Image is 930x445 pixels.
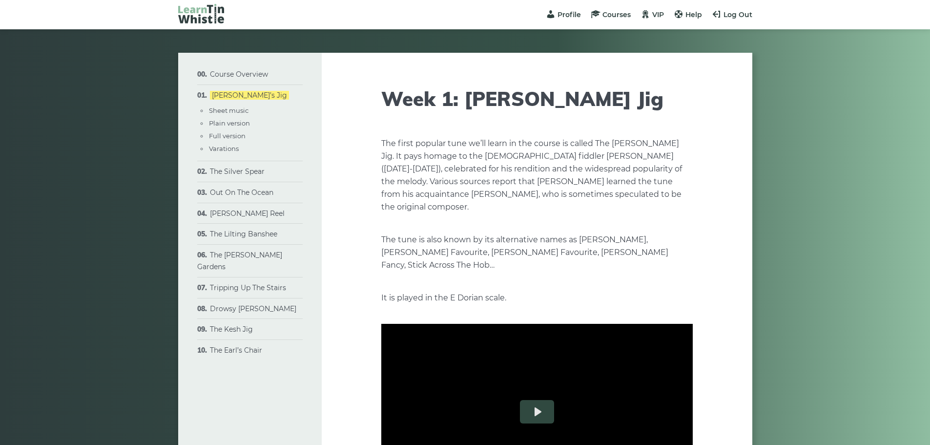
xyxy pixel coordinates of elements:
p: It is played in the E Dorian scale. [381,292,693,304]
a: The Earl’s Chair [210,346,262,355]
a: Out On The Ocean [210,188,273,197]
img: LearnTinWhistle.com [178,4,224,23]
span: VIP [652,10,664,19]
a: Profile [546,10,581,19]
span: Courses [602,10,631,19]
span: Log Out [723,10,752,19]
a: Courses [591,10,631,19]
a: The Kesh Jig [210,325,253,334]
p: The first popular tune we’ll learn in the course is called The [PERSON_NAME] Jig. It pays homage ... [381,137,693,213]
span: Profile [558,10,581,19]
a: VIP [641,10,664,19]
a: Log Out [712,10,752,19]
a: The Silver Spear [210,167,265,176]
a: Tripping Up The Stairs [210,283,286,292]
span: Help [685,10,702,19]
a: Drowsy [PERSON_NAME] [210,304,296,313]
p: The tune is also known by its alternative names as [PERSON_NAME], [PERSON_NAME] Favourite, [PERSO... [381,233,693,272]
a: Help [674,10,702,19]
a: Course Overview [210,70,268,79]
a: Sheet music [209,106,248,114]
a: Plain version [209,119,250,127]
h1: Week 1: [PERSON_NAME] Jig [381,87,693,110]
a: Full version [209,132,246,140]
a: The Lilting Banshee [210,230,277,238]
a: Varations [209,145,239,152]
a: [PERSON_NAME]’s Jig [210,91,289,100]
a: [PERSON_NAME] Reel [210,209,285,218]
a: The [PERSON_NAME] Gardens [197,251,282,271]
